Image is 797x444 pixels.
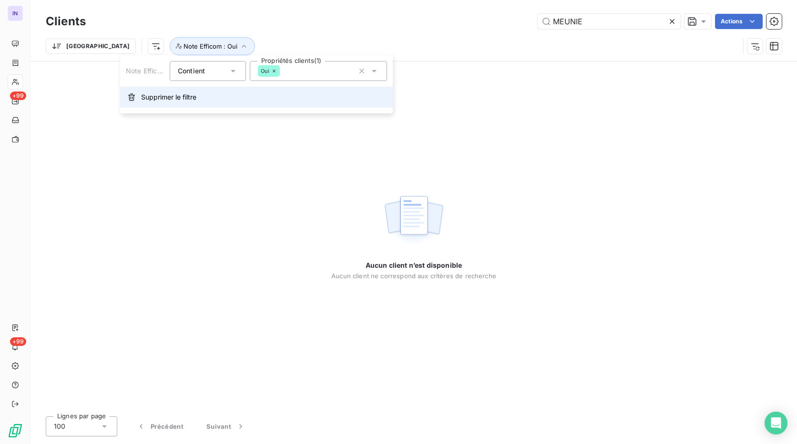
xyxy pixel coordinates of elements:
[366,261,462,270] span: Aucun client n’est disponible
[141,92,196,102] span: Supprimer le filtre
[170,37,255,55] button: Note Efficom : Oui
[54,422,65,431] span: 100
[261,68,269,74] span: Oui
[178,67,205,75] span: Contient
[46,39,136,54] button: [GEOGRAPHIC_DATA]
[715,14,763,29] button: Actions
[126,67,167,75] span: Note Efficom
[46,13,86,30] h3: Clients
[538,14,681,29] input: Rechercher
[8,423,23,438] img: Logo LeanPay
[184,42,237,50] span: Note Efficom : Oui
[765,412,787,434] div: Open Intercom Messenger
[195,416,257,436] button: Suivant
[120,87,393,108] button: Supprimer le filtre
[8,6,23,21] div: IN
[331,272,496,280] span: Aucun client ne correspond aux critères de recherche
[125,416,195,436] button: Précédent
[10,91,26,100] span: +99
[383,191,444,250] img: empty state
[10,337,26,346] span: +99
[280,67,287,75] input: Propriétés clients
[8,93,22,109] a: +99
